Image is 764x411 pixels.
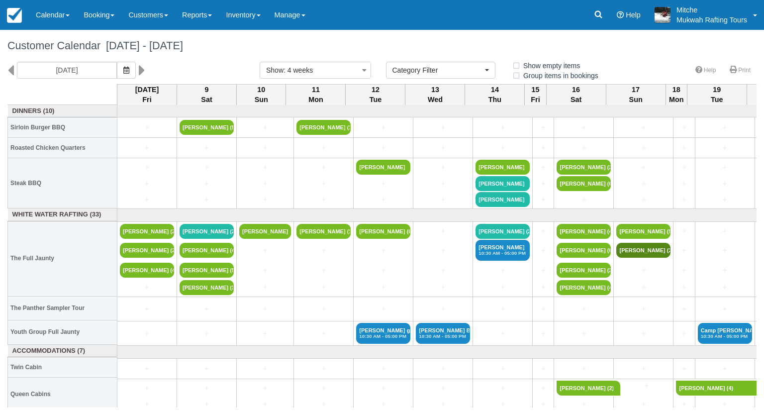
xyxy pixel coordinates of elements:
[478,250,527,256] em: 10:30 AM - 05:00 PM
[416,195,470,205] a: +
[512,62,588,69] span: Show empty items
[616,364,670,374] a: +
[296,120,351,135] a: [PERSON_NAME] (16)
[698,143,752,153] a: +
[239,383,291,394] a: +
[296,328,351,339] a: +
[296,179,351,189] a: +
[476,122,530,133] a: +
[180,195,234,205] a: +
[180,399,234,410] a: +
[557,122,611,133] a: +
[616,328,670,339] a: +
[416,265,470,276] a: +
[356,282,410,293] a: +
[557,304,611,314] a: +
[180,328,234,339] a: +
[512,72,606,79] span: Group items in bookings
[666,84,687,105] th: 18 Mon
[237,84,286,105] th: 10 Sun
[296,282,351,293] a: +
[698,122,752,133] a: +
[120,263,174,278] a: [PERSON_NAME] (4)
[239,265,291,276] a: +
[239,143,291,153] a: +
[616,282,670,293] a: +
[698,282,752,293] a: +
[8,296,117,320] th: The Panther Sampler Tour
[356,399,410,410] a: +
[296,364,351,374] a: +
[8,138,117,158] th: Roasted Chicken Quarters
[356,143,410,153] a: +
[698,226,752,236] a: +
[676,245,692,256] a: +
[10,106,115,116] a: Dinners (10)
[676,143,692,153] a: +
[416,282,470,293] a: +
[117,84,177,105] th: [DATE] Fri
[120,364,174,374] a: +
[120,195,174,205] a: +
[535,245,551,256] a: +
[286,84,346,105] th: 11 Mon
[120,328,174,339] a: +
[356,195,410,205] a: +
[180,224,234,239] a: [PERSON_NAME] (20)
[416,226,470,236] a: +
[676,5,747,15] p: Mitche
[239,364,291,374] a: +
[180,143,234,153] a: +
[120,122,174,133] a: +
[356,160,410,175] a: [PERSON_NAME]
[120,383,174,394] a: +
[284,66,313,74] span: : 4 weeks
[8,221,117,296] th: The Full Jaunty
[296,224,351,239] a: [PERSON_NAME] (16)
[180,364,234,374] a: +
[535,143,551,153] a: +
[616,122,670,133] a: +
[698,304,752,314] a: +
[239,304,291,314] a: +
[100,39,183,52] span: [DATE] - [DATE]
[557,280,611,295] a: [PERSON_NAME] (4)
[698,399,752,410] a: +
[535,226,551,236] a: +
[535,383,551,394] a: +
[476,224,530,239] a: [PERSON_NAME] (2)
[676,226,692,236] a: +
[512,58,586,73] label: Show empty items
[416,399,470,410] a: +
[180,243,234,258] a: [PERSON_NAME] (4)
[617,11,624,18] i: Help
[416,122,470,133] a: +
[180,383,234,394] a: +
[296,162,351,173] a: +
[239,224,291,239] a: [PERSON_NAME]
[356,245,410,256] a: +
[120,179,174,189] a: +
[359,333,407,339] em: 10:30 AM - 05:00 PM
[8,320,117,344] th: Youth Group Full Jaunty
[416,383,470,394] a: +
[392,65,482,75] span: Category Filter
[260,62,371,79] button: Show: 4 weeks
[356,304,410,314] a: +
[476,304,530,314] a: +
[180,263,234,278] a: [PERSON_NAME] (5)
[120,162,174,173] a: +
[616,143,670,153] a: +
[120,304,174,314] a: +
[614,381,671,391] a: +
[476,282,530,293] a: +
[416,245,470,256] a: +
[180,120,234,135] a: [PERSON_NAME] (5)
[616,304,670,314] a: +
[676,122,692,133] a: +
[239,282,291,293] a: +
[296,304,351,314] a: +
[535,162,551,173] a: +
[120,399,174,410] a: +
[557,224,611,239] a: [PERSON_NAME] (4)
